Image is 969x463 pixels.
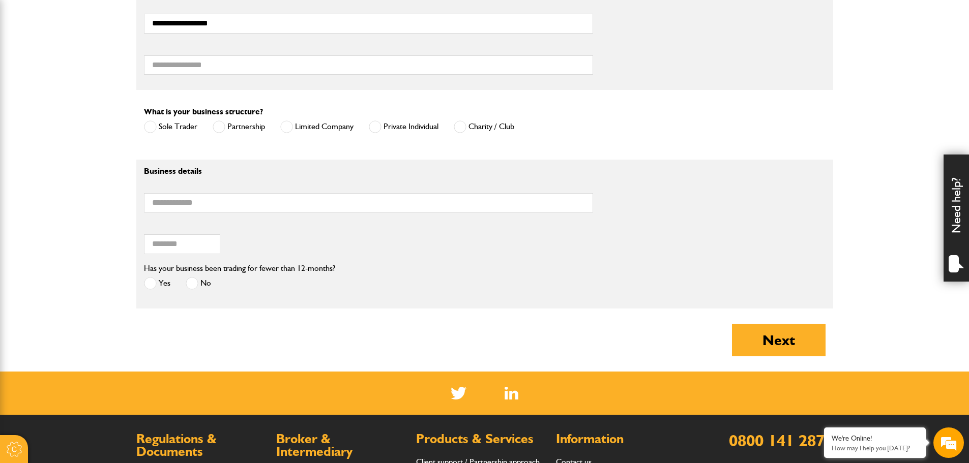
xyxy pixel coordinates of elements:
label: Private Individual [369,120,438,133]
label: Limited Company [280,120,354,133]
label: What is your business structure? [144,108,263,116]
div: We're Online! [832,434,918,443]
h2: Regulations & Documents [136,433,266,458]
input: Enter your last name [13,94,186,116]
a: LinkedIn [505,387,518,399]
p: Business details [144,167,593,175]
h2: Products & Services [416,433,546,446]
label: Sole Trader [144,120,197,133]
em: Start Chat [138,313,185,327]
input: Enter your email address [13,124,186,146]
img: d_20077148190_company_1631870298795_20077148190 [17,56,43,71]
div: Chat with us now [53,57,171,70]
p: How may I help you today? [832,444,918,452]
img: Twitter [451,387,466,399]
textarea: Type your message and hit 'Enter' [13,184,186,304]
input: Enter your phone number [13,154,186,176]
div: Need help? [944,155,969,282]
h2: Information [556,433,686,446]
label: Partnership [213,120,265,133]
h2: Broker & Intermediary [276,433,406,458]
button: Next [732,324,826,356]
label: Has your business been trading for fewer than 12-months? [144,264,335,272]
label: Charity / Club [454,120,514,133]
label: No [186,277,211,290]
div: Minimize live chat window [167,5,191,29]
a: 0800 141 2877 [729,430,833,450]
img: Linked In [505,387,518,399]
label: Yes [144,277,170,290]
